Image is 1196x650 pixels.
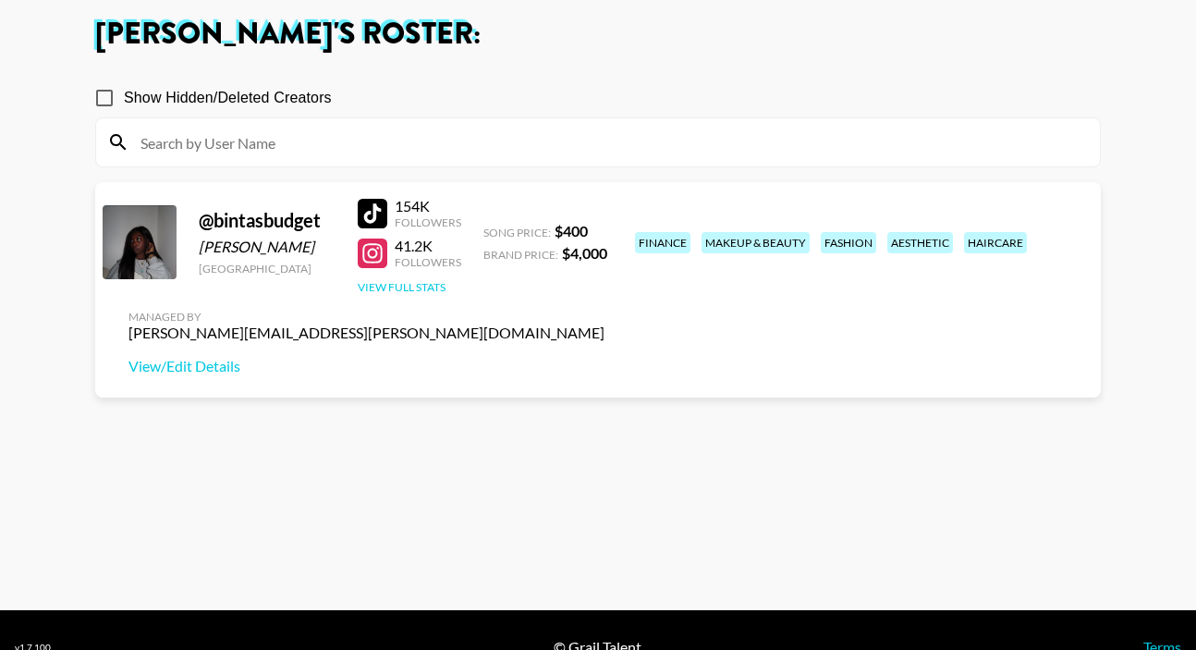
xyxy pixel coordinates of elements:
[199,262,336,276] div: [GEOGRAPHIC_DATA]
[395,237,461,255] div: 41.2K
[124,87,332,109] span: Show Hidden/Deleted Creators
[95,19,1101,49] h1: [PERSON_NAME] 's Roster:
[483,248,558,262] span: Brand Price:
[635,232,690,253] div: finance
[964,232,1027,253] div: haircare
[821,232,876,253] div: fashion
[562,244,607,262] strong: $ 4,000
[887,232,953,253] div: aesthetic
[395,215,461,229] div: Followers
[199,209,336,232] div: @ bintasbudget
[483,226,551,239] span: Song Price:
[395,197,461,215] div: 154K
[358,280,445,294] button: View Full Stats
[395,255,461,269] div: Followers
[128,310,604,324] div: Managed By
[129,128,1089,157] input: Search by User Name
[199,238,336,256] div: [PERSON_NAME]
[128,324,604,342] div: [PERSON_NAME][EMAIL_ADDRESS][PERSON_NAME][DOMAIN_NAME]
[702,232,810,253] div: makeup & beauty
[555,222,588,239] strong: $ 400
[128,357,604,375] a: View/Edit Details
